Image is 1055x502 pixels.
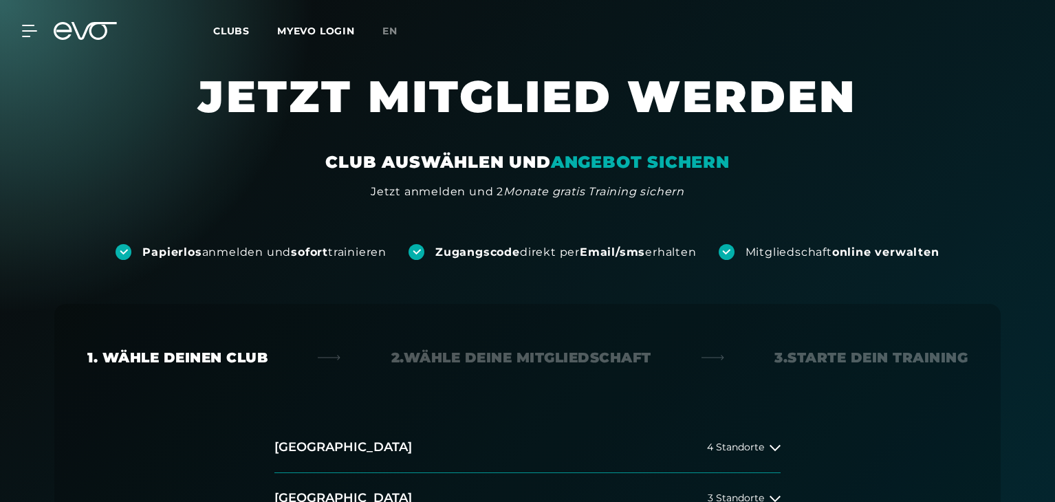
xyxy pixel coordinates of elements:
[391,348,651,367] div: 2. Wähle deine Mitgliedschaft
[325,151,729,173] div: CLUB AUSWÄHLEN UND
[774,348,968,367] div: 3. Starte dein Training
[707,442,764,452] span: 4 Standorte
[115,69,940,151] h1: JETZT MITGLIED WERDEN
[435,245,520,259] strong: Zugangscode
[142,245,387,260] div: anmelden und trainieren
[291,245,328,259] strong: sofort
[87,348,268,367] div: 1. Wähle deinen Club
[213,24,277,37] a: Clubs
[274,439,412,456] h2: [GEOGRAPHIC_DATA]
[746,245,939,260] div: Mitgliedschaft
[551,152,730,172] em: ANGEBOT SICHERN
[213,25,250,37] span: Clubs
[274,422,781,473] button: [GEOGRAPHIC_DATA]4 Standorte
[435,245,696,260] div: direkt per erhalten
[382,23,414,39] a: en
[503,185,684,198] em: Monate gratis Training sichern
[580,245,645,259] strong: Email/sms
[142,245,202,259] strong: Papierlos
[277,25,355,37] a: MYEVO LOGIN
[382,25,398,37] span: en
[832,245,939,259] strong: online verwalten
[371,184,684,200] div: Jetzt anmelden und 2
